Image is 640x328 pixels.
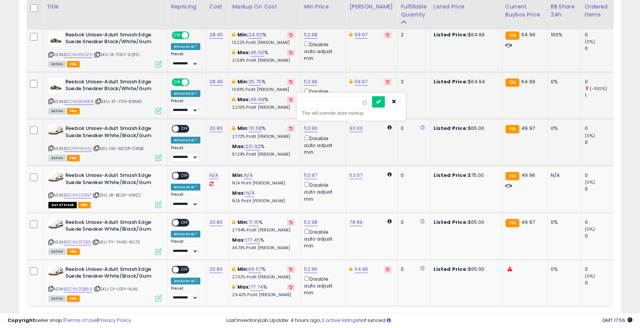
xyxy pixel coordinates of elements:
[434,78,468,85] b: Listed Price:
[401,219,424,226] div: 0
[232,3,298,11] div: Markup on Cost
[349,32,352,37] i: This overrides the store level Dynamic Max Price for this listing
[65,317,97,324] a: Terms of Use
[304,266,318,273] a: 52.96
[250,49,264,56] a: 45.50
[48,266,64,276] img: 41+ZzEvUa3L._SL40_.jpg
[209,3,226,11] div: Cost
[209,78,223,86] a: 28.45
[304,228,340,250] div: Disable auto adjust min
[93,192,141,198] span: | SKU: JR-BCSF-HMZ2
[232,143,245,150] b: Max:
[237,78,249,85] b: Min:
[401,3,427,19] div: Fulfillable Quantity
[505,172,519,180] small: FBA
[46,3,164,11] div: Title
[237,96,251,103] b: Max:
[179,126,191,132] span: OFF
[349,219,363,226] a: 78.99
[209,219,223,226] a: 20.80
[434,31,468,38] b: Listed Price:
[232,50,235,55] i: This overrides the store level max markup for this listing
[171,145,200,162] div: Preset:
[505,219,519,227] small: FBA
[304,78,318,86] a: 52.96
[434,266,496,273] div: $65.00
[179,173,191,179] span: OFF
[226,317,632,324] div: Last InventoryLab Update: 4 hours ago, not synced.
[304,275,340,297] div: Disable auto adjust min
[355,266,369,273] a: 54.96
[171,137,200,144] div: Amazon AI *
[64,98,94,105] a: B0CNV3CM6R
[209,172,218,179] a: N/A
[585,179,595,185] small: (0%)
[321,317,358,324] a: 3 active listings
[232,87,295,92] p: 13.83% Profit [PERSON_NAME]
[248,78,262,86] a: 25.75
[521,219,535,226] span: 49.97
[48,31,64,47] img: 31wXy6fXXeL._SL40_.jpg
[585,92,615,99] div: 1
[434,31,496,38] div: $64.99
[304,3,343,11] div: Min Price
[304,31,318,39] a: 52.98
[349,125,363,132] a: 90.00
[304,172,317,179] a: 52.97
[349,79,352,84] i: This overrides the store level Dynamic Max Price for this listing
[232,79,235,84] i: This overrides the store level min markup for this listing
[585,266,615,273] div: 0
[237,266,249,273] b: Min:
[386,80,389,84] i: Revert to store-level Dynamic Max Price
[65,172,157,188] b: Reebok Unisex-Adult Smash Edge Suede Sneaker White/Black/Gum
[304,181,340,203] div: Disable auto adjust min
[48,172,162,207] div: ASIN:
[65,31,157,47] b: Reebok Unisex-Adult Smash Edge Suede Sneaker Black/White/Gum
[289,98,293,102] i: Revert to store-level Max Markup
[302,109,400,117] div: This will override store markup
[78,202,91,208] span: FBA
[349,172,363,179] a: 53.57
[304,40,340,62] div: Disable auto adjust min
[232,219,295,233] div: %
[188,79,200,85] span: OFF
[48,78,64,94] img: 31wXy6fXXeL._SL40_.jpg
[585,280,615,286] div: 0
[65,219,157,235] b: Reebok Unisex-Adult Smash Edge Suede Sneaker White/Black/Gum
[355,31,368,39] a: 59.97
[434,172,496,179] div: $75.00
[434,219,496,226] div: $65.00
[209,31,223,39] a: 28.45
[434,125,496,132] div: $65.00
[67,155,80,161] span: FBA
[48,155,66,161] span: All listings currently available for purchase on Amazon
[171,90,200,97] div: Amazon AI *
[304,87,340,109] div: Disable auto adjust min
[250,96,264,103] a: 46.69
[232,172,243,179] b: Min:
[64,52,93,58] a: B0CNV35DZH
[232,49,295,63] div: %
[92,239,140,245] span: | SKU: FY-YH4S-WLT3
[585,273,595,279] small: (0%)
[48,219,162,254] div: ASIN:
[94,52,139,58] span: | SKU: IX-FOLY-EQFD
[289,80,293,84] i: Revert to store-level Min Markup
[585,31,615,38] div: 0
[232,237,295,251] div: %
[585,172,615,179] div: 0
[355,78,368,86] a: 59.97
[209,125,223,132] a: 20.80
[386,33,389,37] i: Revert to store-level Dynamic Max Price
[65,266,157,282] b: Reebok Unisex-Adult Smash Edge Suede Sneaker White/Black/Gum
[232,266,295,280] div: %
[172,32,182,38] span: ON
[171,192,200,209] div: Preset:
[171,184,200,191] div: Amazon AI *
[232,143,295,157] div: %
[248,266,262,273] a: 69.57
[248,219,259,226] a: 71.15
[505,125,519,133] small: FBA
[304,134,340,156] div: Disable auto adjust min
[48,172,64,182] img: 41+ZzEvUa3L._SL40_.jpg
